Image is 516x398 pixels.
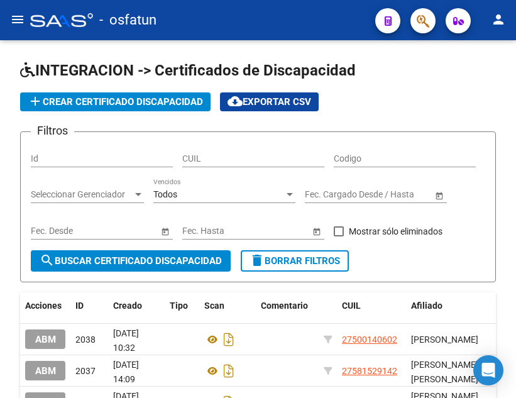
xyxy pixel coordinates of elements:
button: Borrar Filtros [241,250,349,272]
span: 2038 [75,334,96,345]
span: Creado [113,301,142,311]
span: Scan [204,301,224,311]
button: Open calendar [310,224,323,238]
span: [PERSON_NAME] [411,334,478,345]
input: Fecha fin [87,226,149,236]
button: ABM [25,361,65,380]
span: Todos [153,189,177,199]
span: Tipo [170,301,188,311]
datatable-header-cell: Acciones [20,292,70,319]
span: 27581529142 [342,366,397,376]
span: 27500140602 [342,334,397,345]
mat-icon: cloud_download [228,94,243,109]
mat-icon: delete [250,253,265,268]
datatable-header-cell: Scan [199,292,256,319]
button: Open calendar [158,224,172,238]
span: [PERSON_NAME] [PERSON_NAME] [411,360,478,384]
span: Mostrar sólo eliminados [349,224,442,239]
span: INTEGRACION -> Certificados de Discapacidad [20,62,356,79]
datatable-header-cell: Creado [108,292,165,319]
span: Exportar CSV [228,96,311,108]
input: Fecha inicio [31,226,77,236]
span: [DATE] 14:09 [113,360,139,384]
span: ABM [35,334,56,345]
span: Buscar Certificado Discapacidad [40,255,222,267]
mat-icon: add [28,94,43,109]
button: Open calendar [432,189,446,202]
datatable-header-cell: Comentario [256,292,319,319]
input: Fecha fin [361,189,423,200]
button: ABM [25,329,65,349]
span: ABM [35,365,56,377]
mat-icon: search [40,253,55,268]
datatable-header-cell: Tipo [165,292,199,319]
input: Fecha inicio [182,226,228,236]
datatable-header-cell: CUIL [337,292,406,319]
mat-icon: menu [10,12,25,27]
span: Acciones [25,301,62,311]
div: Open Intercom Messenger [473,355,503,385]
span: Borrar Filtros [250,255,340,267]
span: ID [75,301,84,311]
span: Comentario [261,301,308,311]
mat-icon: person [491,12,506,27]
button: Exportar CSV [220,92,319,111]
h3: Filtros [31,122,74,140]
span: 2037 [75,366,96,376]
span: Afiliado [411,301,442,311]
input: Fecha inicio [305,189,351,200]
span: - osfatun [99,6,156,34]
span: [DATE] 10:32 [113,328,139,353]
i: Descargar documento [221,361,237,381]
button: Crear Certificado Discapacidad [20,92,211,111]
span: Seleccionar Gerenciador [31,189,133,200]
button: Buscar Certificado Discapacidad [31,250,231,272]
span: CUIL [342,301,361,311]
i: Descargar documento [221,329,237,350]
datatable-header-cell: ID [70,292,108,319]
input: Fecha fin [239,226,300,236]
span: Crear Certificado Discapacidad [28,96,203,108]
